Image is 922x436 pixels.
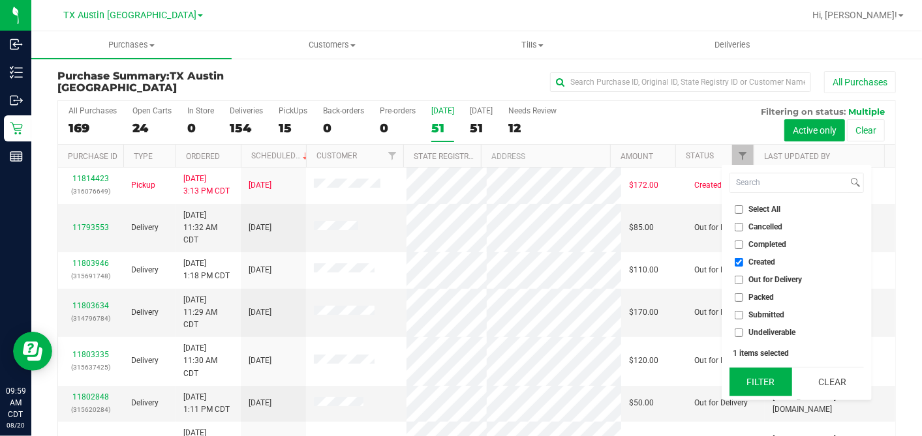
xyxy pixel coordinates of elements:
span: Delivery [131,397,159,409]
div: [DATE] [470,106,493,115]
div: In Store [187,106,214,115]
input: Out for Delivery [735,276,743,284]
span: [DATE] [249,222,271,234]
button: Filter [730,368,792,396]
div: [DATE] [431,106,454,115]
a: Purchase ID [68,152,117,161]
span: [EMAIL_ADDRESS][DOMAIN_NAME] [773,391,887,416]
div: All Purchases [69,106,117,115]
a: Filter [732,145,754,167]
span: $85.00 [629,222,654,234]
inline-svg: Retail [10,122,23,135]
span: Created [749,258,776,266]
button: Active only [784,119,845,141]
input: Completed [735,240,743,249]
span: [DATE] [249,397,271,409]
div: 12 [508,121,557,136]
span: Delivery [131,306,159,319]
input: Undeliverable [735,328,743,337]
span: Packed [749,293,775,301]
span: Select All [749,205,781,213]
div: Open Carts [132,106,172,115]
div: 51 [431,121,454,136]
a: Filter [382,145,403,167]
span: Pickup [131,179,155,192]
span: Customers [232,39,431,51]
span: $110.00 [629,264,658,276]
a: Scheduled [251,151,311,160]
button: All Purchases [824,71,896,93]
inline-svg: Inbound [10,38,23,51]
span: Delivery [131,222,159,234]
div: Pre-orders [380,106,416,115]
span: [DATE] 11:29 AM CDT [183,294,233,332]
a: Amount [621,152,653,161]
input: Packed [735,293,743,302]
input: Search [730,173,848,192]
span: [DATE] [249,264,271,276]
span: Multiple [848,106,885,117]
a: 11803335 [72,350,109,359]
button: Clear [801,368,864,396]
inline-svg: Inventory [10,66,23,79]
span: Submitted [749,311,785,319]
div: 154 [230,121,263,136]
a: Customer [316,151,357,160]
span: [DATE] [249,179,271,192]
a: Status [686,151,714,160]
p: (315620284) [66,403,115,416]
span: [DATE] 11:30 AM CDT [183,342,233,380]
p: (314796784) [66,312,115,325]
span: Out for Delivery [694,306,748,319]
a: Deliveries [632,31,833,59]
span: TX Austin [GEOGRAPHIC_DATA] [57,70,224,94]
input: Select All [735,205,743,214]
span: $170.00 [629,306,658,319]
span: TX Austin [GEOGRAPHIC_DATA] [63,10,196,21]
inline-svg: Outbound [10,94,23,107]
div: Needs Review [508,106,557,115]
span: $120.00 [629,355,658,367]
input: Cancelled [735,223,743,231]
input: Submitted [735,311,743,319]
span: [DATE] 1:18 PM CDT [183,257,230,282]
span: Delivery [131,264,159,276]
span: Out for Delivery [694,222,748,234]
span: [DATE] 11:32 AM CDT [183,209,233,247]
th: Address [481,145,610,167]
span: Completed [749,240,787,248]
div: 15 [279,121,307,136]
span: Undeliverable [749,328,796,336]
a: Purchases [31,31,232,59]
span: Deliveries [697,39,768,51]
p: 08/20 [6,420,25,430]
span: Out for Delivery [749,276,803,283]
p: (315691748) [66,270,115,282]
a: Ordered [186,152,220,161]
span: Out for Delivery [694,355,748,367]
span: Filtering on status: [761,106,846,117]
div: 0 [187,121,214,136]
a: State Registry ID [414,152,482,161]
a: 11803634 [72,301,109,310]
p: (316076649) [66,185,115,197]
span: $172.00 [629,179,658,192]
iframe: Resource center [13,332,52,371]
span: [DATE] [249,355,271,367]
div: Back-orders [323,106,364,115]
a: 11803946 [72,259,109,268]
a: Tills [432,31,632,59]
span: Out for Delivery [694,264,748,276]
div: 24 [132,121,172,136]
a: Last Updated By [764,152,830,161]
a: 11802848 [72,392,109,401]
span: $50.00 [629,397,654,409]
span: Tills [433,39,632,51]
span: Created [694,179,722,192]
span: [DATE] 1:11 PM CDT [183,391,230,416]
h3: Purchase Summary: [57,70,337,93]
span: [DATE] [249,306,271,319]
button: Clear [847,119,885,141]
a: 11793553 [72,223,109,232]
div: Deliveries [230,106,263,115]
